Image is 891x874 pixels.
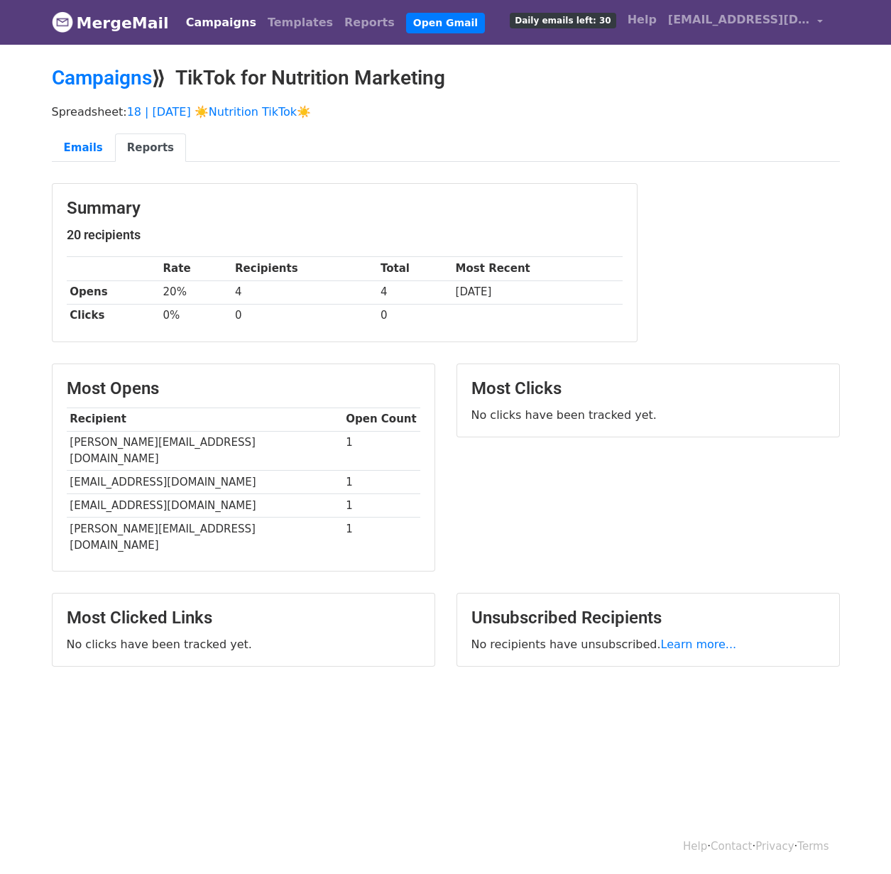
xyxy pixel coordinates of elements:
a: Help [683,840,707,853]
p: Spreadsheet: [52,104,840,119]
a: Emails [52,133,115,163]
p: No clicks have been tracked yet. [67,637,420,652]
a: MergeMail [52,8,169,38]
span: Daily emails left: 30 [510,13,616,28]
th: Most Recent [452,257,623,280]
a: Campaigns [180,9,262,37]
td: 4 [377,280,452,304]
td: 1 [343,471,420,494]
h2: ⟫ TikTok for Nutrition Marketing [52,66,840,90]
p: No recipients have unsubscribed. [471,637,825,652]
th: Recipients [231,257,377,280]
th: Rate [160,257,232,280]
td: 0% [160,304,232,327]
a: Terms [797,840,829,853]
img: MergeMail logo [52,11,73,33]
a: Reports [339,9,400,37]
td: [DATE] [452,280,623,304]
td: 4 [231,280,377,304]
td: [PERSON_NAME][EMAIL_ADDRESS][DOMAIN_NAME] [67,518,343,557]
th: Recipient [67,408,343,431]
a: Contact [711,840,752,853]
td: 1 [343,431,420,471]
h3: Most Clicks [471,378,825,399]
h3: Unsubscribed Recipients [471,608,825,628]
td: 0 [377,304,452,327]
a: Help [622,6,662,34]
th: Total [377,257,452,280]
td: [PERSON_NAME][EMAIL_ADDRESS][DOMAIN_NAME] [67,431,343,471]
a: Templates [262,9,339,37]
th: Open Count [343,408,420,431]
a: Privacy [755,840,794,853]
td: 1 [343,518,420,557]
a: 18 | [DATE] ☀️Nutrition TikTok☀️ [127,105,311,119]
a: Daily emails left: 30 [504,6,621,34]
h3: Summary [67,198,623,219]
a: [EMAIL_ADDRESS][DOMAIN_NAME] [662,6,829,39]
p: No clicks have been tracked yet. [471,408,825,422]
iframe: Chat Widget [820,806,891,874]
span: [EMAIL_ADDRESS][DOMAIN_NAME] [668,11,810,28]
a: Reports [115,133,186,163]
h5: 20 recipients [67,227,623,243]
h3: Most Clicked Links [67,608,420,628]
h3: Most Opens [67,378,420,399]
a: Learn more... [661,638,737,651]
th: Clicks [67,304,160,327]
th: Opens [67,280,160,304]
a: Campaigns [52,66,152,89]
td: 20% [160,280,232,304]
td: [EMAIL_ADDRESS][DOMAIN_NAME] [67,471,343,494]
td: [EMAIL_ADDRESS][DOMAIN_NAME] [67,494,343,518]
td: 0 [231,304,377,327]
td: 1 [343,494,420,518]
a: Open Gmail [406,13,485,33]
